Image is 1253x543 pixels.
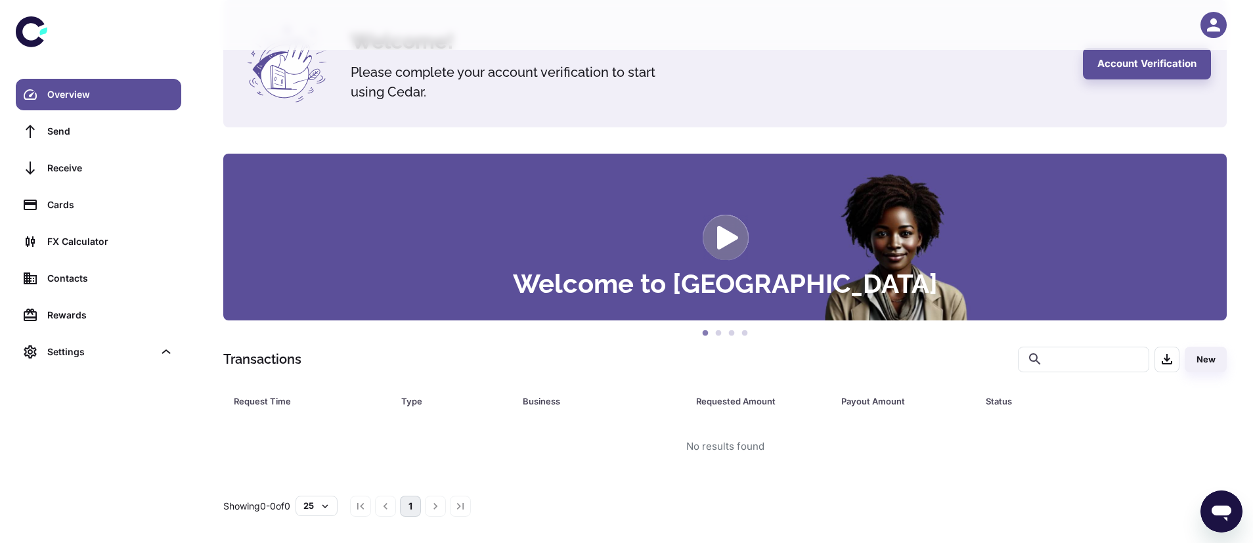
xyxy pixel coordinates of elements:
button: Account Verification [1083,48,1211,79]
div: Rewards [47,308,173,322]
div: Cards [47,198,173,212]
a: Overview [16,79,181,110]
div: Settings [47,345,154,359]
button: page 1 [400,496,421,517]
nav: pagination navigation [348,496,473,517]
button: 2 [712,327,725,340]
span: Status [986,392,1172,410]
div: Type [401,392,490,410]
iframe: Button to launch messaging window [1200,490,1242,532]
div: Send [47,124,173,139]
button: 25 [296,496,338,515]
a: Rewards [16,299,181,331]
span: Payout Amount [841,392,970,410]
div: Requested Amount [696,392,808,410]
button: 3 [725,327,738,340]
div: Payout Amount [841,392,953,410]
button: 1 [699,327,712,340]
div: FX Calculator [47,234,173,249]
div: Status [986,392,1155,410]
div: Settings [16,336,181,368]
a: Receive [16,152,181,184]
div: Receive [47,161,173,175]
a: Cards [16,189,181,221]
div: Overview [47,87,173,102]
h1: Transactions [223,349,301,369]
a: FX Calculator [16,226,181,257]
span: Requested Amount [696,392,825,410]
div: No results found [686,439,764,454]
h3: Welcome to [GEOGRAPHIC_DATA] [513,271,938,297]
p: Showing 0-0 of 0 [223,499,290,513]
button: New [1185,347,1227,372]
h5: Please complete your account verification to start using Cedar. [351,62,679,102]
a: Send [16,116,181,147]
div: Contacts [47,271,173,286]
span: Request Time [234,392,385,410]
span: Type [401,392,507,410]
a: Contacts [16,263,181,294]
div: Request Time [234,392,368,410]
button: 4 [738,327,751,340]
